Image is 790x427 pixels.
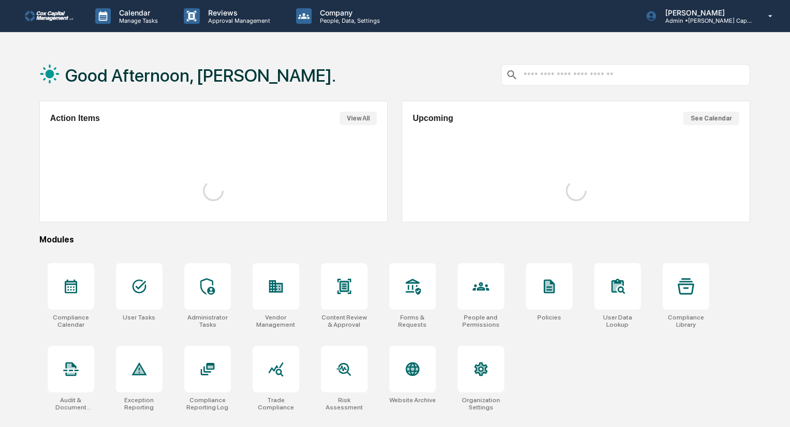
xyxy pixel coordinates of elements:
img: logo [25,11,75,21]
div: User Data Lookup [594,314,641,328]
div: Organization Settings [458,396,504,411]
div: Administrator Tasks [184,314,231,328]
div: Modules [39,235,750,245]
div: Compliance Calendar [48,314,94,328]
p: Calendar [111,8,163,17]
div: Forms & Requests [389,314,436,328]
div: Trade Compliance [253,396,299,411]
button: See Calendar [683,112,739,125]
div: Compliance Reporting Log [184,396,231,411]
p: Company [312,8,385,17]
div: Audit & Document Logs [48,396,94,411]
p: Admin • [PERSON_NAME] Capital [657,17,753,24]
div: Policies [537,314,561,321]
div: Content Review & Approval [321,314,368,328]
button: View All [340,112,377,125]
div: Website Archive [389,396,436,404]
div: Compliance Library [663,314,709,328]
div: User Tasks [123,314,155,321]
div: Vendor Management [253,314,299,328]
div: Risk Assessment [321,396,368,411]
p: [PERSON_NAME] [657,8,753,17]
h1: Good Afternoon, [PERSON_NAME]. [65,65,336,86]
h2: Upcoming [413,114,453,123]
p: Manage Tasks [111,17,163,24]
p: People, Data, Settings [312,17,385,24]
p: Reviews [200,8,275,17]
div: People and Permissions [458,314,504,328]
p: Approval Management [200,17,275,24]
div: Exception Reporting [116,396,163,411]
h2: Action Items [50,114,100,123]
